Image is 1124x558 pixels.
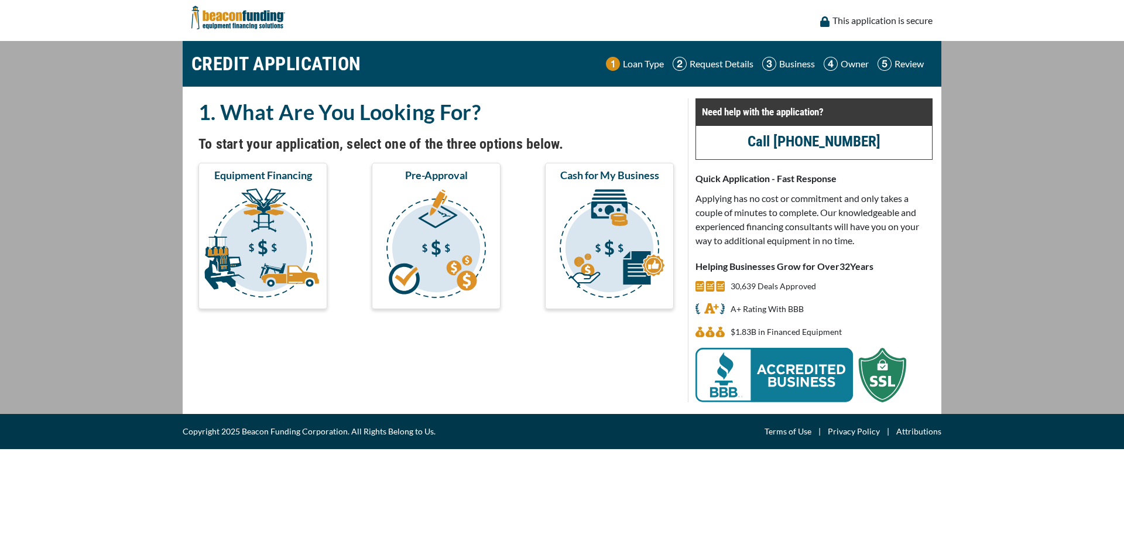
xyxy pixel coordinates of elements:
p: Request Details [690,57,753,71]
p: $1,829,294,621 in Financed Equipment [731,325,842,339]
img: Cash for My Business [547,187,671,304]
p: Need help with the application? [702,105,926,119]
span: Copyright 2025 Beacon Funding Corporation. All Rights Belong to Us. [183,425,436,439]
h1: CREDIT APPLICATION [191,47,361,81]
img: BBB Acredited Business and SSL Protection [695,348,906,402]
img: Step 5 [878,57,892,71]
a: Terms of Use [765,425,811,439]
button: Equipment Financing [198,163,327,309]
a: Attributions [896,425,941,439]
p: Owner [841,57,869,71]
a: Call [PHONE_NUMBER] [748,133,880,150]
span: Equipment Financing [214,168,312,182]
p: Applying has no cost or commitment and only takes a couple of minutes to complete. Our knowledgea... [695,191,933,248]
p: Loan Type [623,57,664,71]
p: Review [895,57,924,71]
a: Privacy Policy [828,425,880,439]
img: lock icon to convery security [820,16,830,27]
p: This application is secure [832,13,933,28]
span: 32 [839,261,850,272]
p: Business [779,57,815,71]
img: Pre-Approval [374,187,498,304]
img: Step 4 [824,57,838,71]
p: Helping Businesses Grow for Over Years [695,259,933,273]
span: Pre-Approval [405,168,468,182]
button: Cash for My Business [545,163,674,309]
img: Step 3 [762,57,776,71]
p: A+ Rating With BBB [731,302,804,316]
span: | [811,425,828,439]
span: | [880,425,896,439]
p: Quick Application - Fast Response [695,172,933,186]
img: Step 1 [606,57,620,71]
img: Step 2 [673,57,687,71]
h2: 1. What Are You Looking For? [198,98,674,125]
img: Equipment Financing [201,187,325,304]
button: Pre-Approval [372,163,501,309]
span: Cash for My Business [560,168,659,182]
p: 30,639 Deals Approved [731,279,816,293]
h4: To start your application, select one of the three options below. [198,134,674,154]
